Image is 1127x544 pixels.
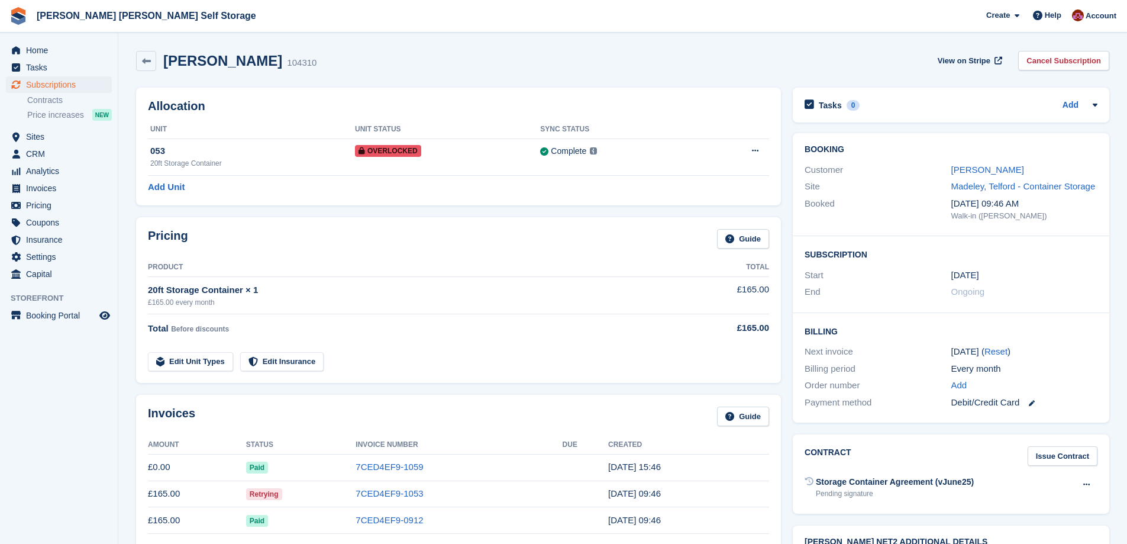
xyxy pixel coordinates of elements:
span: Price increases [27,110,84,121]
a: View on Stripe [933,51,1005,70]
h2: Allocation [148,99,769,113]
div: Complete [551,145,586,157]
th: Product [148,258,673,277]
span: Pricing [26,197,97,214]
td: £165.00 [148,481,246,507]
a: menu [6,197,112,214]
a: 7CED4EF9-1059 [356,462,423,472]
td: £165.00 [673,276,769,314]
span: Create [986,9,1010,21]
span: Home [26,42,97,59]
a: Add Unit [148,181,185,194]
a: menu [6,146,112,162]
th: Due [563,436,608,455]
span: Coupons [26,214,97,231]
a: menu [6,266,112,282]
img: Ben Spickernell [1072,9,1084,21]
a: Add [1063,99,1078,112]
img: stora-icon-8386f47178a22dfd0bd8f6a31ec36ba5ce8667c1dd55bd0f319d3a0aa187defe.svg [9,7,27,25]
span: CRM [26,146,97,162]
span: Settings [26,249,97,265]
span: Total [148,323,169,333]
span: Overlocked [355,145,421,157]
a: menu [6,76,112,93]
th: Unit [148,120,355,139]
span: Ongoing [951,287,985,297]
a: Cancel Subscription [1018,51,1109,70]
th: Amount [148,436,246,455]
div: £165.00 every month [148,297,673,308]
td: £0.00 [148,454,246,481]
h2: Billing [805,325,1097,337]
span: Paid [246,515,268,527]
a: menu [6,214,112,231]
h2: Invoices [148,407,195,426]
span: Analytics [26,163,97,179]
span: Tasks [26,59,97,76]
div: Start [805,269,951,282]
a: [PERSON_NAME] [PERSON_NAME] Self Storage [32,6,261,25]
div: NEW [92,109,112,121]
span: Booking Portal [26,307,97,324]
div: Billing period [805,362,951,376]
a: menu [6,249,112,265]
div: Debit/Credit Card [951,396,1097,410]
span: Retrying [246,488,282,500]
div: Walk-in ([PERSON_NAME]) [951,210,1097,222]
div: Customer [805,163,951,177]
span: Invoices [26,180,97,197]
time: 2025-08-29 00:00:00 UTC [951,269,979,282]
a: Price increases NEW [27,108,112,121]
a: Guide [717,229,769,249]
div: Pending signature [816,488,974,499]
div: Site [805,180,951,194]
span: Help [1045,9,1061,21]
time: 2025-09-29 08:46:51 UTC [608,488,661,498]
span: Before discounts [171,325,229,333]
a: menu [6,42,112,59]
div: 053 [150,144,355,158]
div: Every month [951,362,1097,376]
a: Add [951,379,967,392]
img: icon-info-grey-7440780725fd019a000dd9b08b2336e03edf1995a4989e88bcd33f0948082b44.svg [590,147,597,154]
a: Guide [717,407,769,426]
span: Storefront [11,292,118,304]
div: 20ft Storage Container [150,158,355,169]
span: Paid [246,462,268,474]
td: £165.00 [148,507,246,534]
a: 7CED4EF9-0912 [356,515,423,525]
h2: [PERSON_NAME] [163,53,282,69]
div: Payment method [805,396,951,410]
a: menu [6,59,112,76]
div: [DATE] ( ) [951,345,1097,359]
span: Insurance [26,231,97,248]
div: Booked [805,197,951,222]
a: menu [6,307,112,324]
a: Issue Contract [1028,446,1097,466]
h2: Tasks [819,100,842,111]
th: Created [608,436,769,455]
th: Sync Status [540,120,699,139]
a: menu [6,180,112,197]
div: Storage Container Agreement (vJune25) [816,476,974,488]
div: Order number [805,379,951,392]
th: Invoice Number [356,436,562,455]
a: 7CED4EF9-1053 [356,488,423,498]
a: Preview store [98,308,112,323]
a: menu [6,163,112,179]
a: Reset [984,346,1007,356]
span: Capital [26,266,97,282]
span: Subscriptions [26,76,97,93]
h2: Contract [805,446,851,466]
a: Madeley, Telford - Container Storage [951,181,1096,191]
div: 0 [847,100,860,111]
time: 2025-08-29 08:46:42 UTC [608,515,661,525]
a: Edit Insurance [240,352,324,372]
a: menu [6,231,112,248]
span: Sites [26,128,97,145]
a: menu [6,128,112,145]
a: [PERSON_NAME] [951,165,1024,175]
div: £165.00 [673,321,769,335]
div: 104310 [287,56,317,70]
th: Status [246,436,356,455]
